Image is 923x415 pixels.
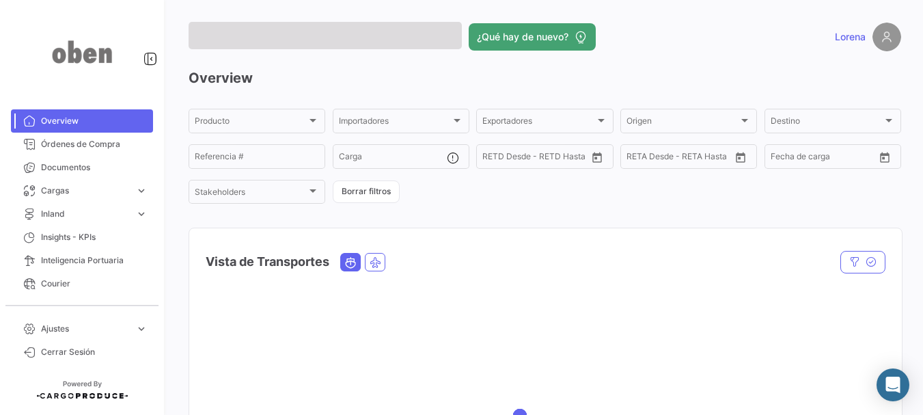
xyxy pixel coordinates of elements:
[206,252,329,271] h4: Vista de Transportes
[195,189,307,199] span: Stakeholders
[11,295,153,319] a: Sensores
[11,249,153,272] a: Inteligencia Portuaria
[482,154,507,163] input: Desde
[587,147,607,168] button: Open calendar
[11,133,153,156] a: Órdenes de Compra
[135,185,148,197] span: expand_more
[771,118,883,128] span: Destino
[11,156,153,179] a: Documentos
[41,254,148,267] span: Inteligencia Portuaria
[41,185,130,197] span: Cargas
[339,118,451,128] span: Importadores
[771,154,795,163] input: Desde
[135,208,148,220] span: expand_more
[48,16,116,88] img: oben-logo.png
[41,346,148,358] span: Cerrar Sesión
[41,231,148,243] span: Insights - KPIs
[805,154,854,163] input: Hasta
[41,138,148,150] span: Órdenes de Compra
[730,147,751,168] button: Open calendar
[11,226,153,249] a: Insights - KPIs
[333,180,400,203] button: Borrar filtros
[41,278,148,290] span: Courier
[11,109,153,133] a: Overview
[626,154,651,163] input: Desde
[135,323,148,335] span: expand_more
[516,154,566,163] input: Hasta
[661,154,710,163] input: Hasta
[195,118,307,128] span: Producto
[872,23,901,51] img: placeholder-user.png
[41,323,130,335] span: Ajustes
[835,30,866,44] span: Lorena
[482,118,594,128] span: Exportadores
[366,254,385,271] button: Air
[41,161,148,174] span: Documentos
[469,23,596,51] button: ¿Qué hay de nuevo?
[11,272,153,295] a: Courier
[626,118,739,128] span: Origen
[189,68,901,88] h3: Overview
[41,208,130,220] span: Inland
[341,254,360,271] button: Ocean
[41,115,148,127] span: Overview
[477,30,568,44] span: ¿Qué hay de nuevo?
[874,147,895,168] button: Open calendar
[877,369,909,401] div: Abrir Intercom Messenger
